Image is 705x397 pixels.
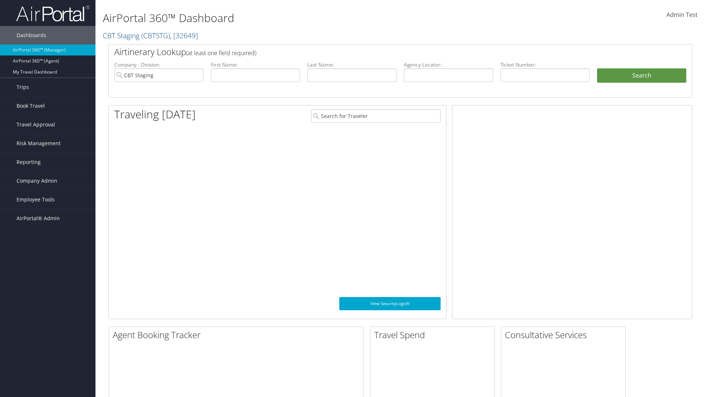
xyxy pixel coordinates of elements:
span: Admin Test [666,11,698,19]
button: Search [597,68,686,83]
label: Agency Locator: [404,61,493,68]
h2: Agent Booking Tracker [113,329,364,341]
span: , [ 32649 ] [170,31,198,40]
a: CBT Staging [103,31,198,40]
label: First Name: [211,61,300,68]
img: airportal-logo.png [16,5,90,22]
span: Company Admin [17,172,57,190]
span: ( CBTSTG ) [141,31,170,40]
span: Travel Approval [17,115,55,134]
h1: Traveling [DATE] [114,107,196,122]
h2: Consultative Services [505,329,625,341]
label: Last Name: [307,61,397,68]
label: Ticket Number: [500,61,590,68]
label: Company - Division: [114,61,203,68]
span: Trips [17,78,29,96]
span: Book Travel [17,97,45,115]
input: Search for Traveler [311,109,441,123]
a: View SecurityLogic® [339,297,441,310]
h2: Airtinerary Lookup [114,46,638,58]
a: Admin Test [666,4,698,26]
span: Risk Management [17,134,61,153]
h1: AirPortal 360™ Dashboard [103,10,499,26]
span: Reporting [17,153,41,171]
span: (at least one field required) [186,49,256,57]
span: Employee Tools [17,190,55,209]
span: AirPortal® Admin [17,209,60,228]
h2: Travel Spend [374,329,495,341]
span: Dashboards [17,26,46,44]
